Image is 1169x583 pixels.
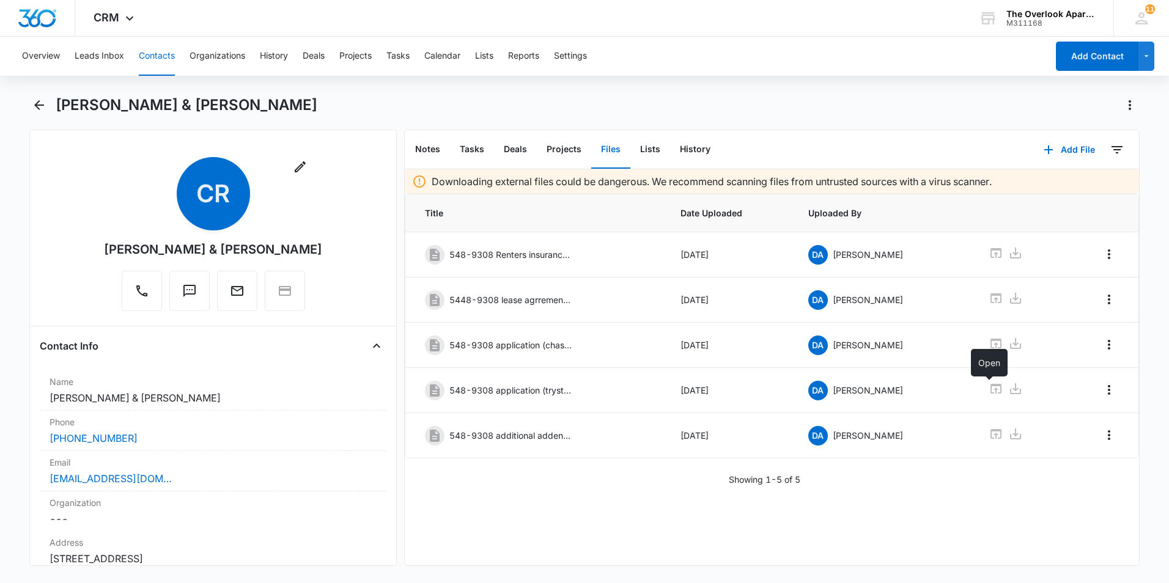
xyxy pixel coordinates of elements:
[169,290,210,300] a: Text
[1099,335,1119,354] button: Overflow Menu
[808,290,828,310] span: DA
[808,426,828,446] span: DA
[449,293,572,306] p: 5448-9308 lease agrrement.pdf
[50,551,377,566] dd: [STREET_ADDRESS]
[554,37,587,76] button: Settings
[1120,95,1140,115] button: Actions
[50,496,377,509] label: Organization
[670,131,720,169] button: History
[169,271,210,311] button: Text
[449,339,572,351] p: 548-9308 application (chase).pdf
[40,339,98,353] h4: Contact Info
[22,37,60,76] button: Overview
[475,37,493,76] button: Lists
[808,207,960,219] span: Uploaded By
[1145,4,1155,14] span: 11
[50,391,377,405] dd: [PERSON_NAME] & [PERSON_NAME]
[40,370,386,411] div: Name[PERSON_NAME] & [PERSON_NAME]
[1099,244,1119,264] button: Overflow Menu
[122,290,162,300] a: Call
[1006,19,1096,28] div: account id
[217,290,257,300] a: Email
[339,37,372,76] button: Projects
[139,37,175,76] button: Contacts
[808,245,828,265] span: DA
[591,131,630,169] button: Files
[217,271,257,311] button: Email
[40,531,386,571] div: Address[STREET_ADDRESS]
[808,335,828,355] span: DA
[432,174,992,189] p: Downloading external files could be dangerous. We recommend scanning files from untrusted sources...
[50,536,377,549] label: Address
[449,429,572,442] p: 548-9308 additional addendums.pdf
[666,323,794,368] td: [DATE]
[50,375,377,388] label: Name
[424,37,460,76] button: Calendar
[666,368,794,413] td: [DATE]
[508,37,539,76] button: Reports
[449,384,572,397] p: 548-9308 application (trystan).pdf
[303,37,325,76] button: Deals
[405,131,450,169] button: Notes
[833,384,903,397] p: [PERSON_NAME]
[833,248,903,261] p: [PERSON_NAME]
[94,11,119,24] span: CRM
[75,37,124,76] button: Leads Inbox
[190,37,245,76] button: Organizations
[1099,290,1119,309] button: Overflow Menu
[630,131,670,169] button: Lists
[449,248,572,261] p: 548-9308 Renters insurance.pdf
[666,277,794,323] td: [DATE]
[386,37,410,76] button: Tasks
[40,411,386,451] div: Phone[PHONE_NUMBER]
[494,131,537,169] button: Deals
[666,232,794,277] td: [DATE]
[50,512,377,526] dd: ---
[122,271,162,311] button: Call
[1107,140,1127,159] button: Filters
[1145,4,1155,14] div: notifications count
[56,96,317,114] h1: [PERSON_NAME] & [PERSON_NAME]
[50,471,172,486] a: [EMAIL_ADDRESS][DOMAIN_NAME]
[450,131,494,169] button: Tasks
[729,473,800,486] p: Showing 1-5 of 5
[50,416,377,428] label: Phone
[833,429,903,442] p: [PERSON_NAME]
[833,339,903,351] p: [PERSON_NAME]
[1006,9,1096,19] div: account name
[177,157,250,230] span: CR
[1099,380,1119,400] button: Overflow Menu
[1099,425,1119,445] button: Overflow Menu
[50,456,377,469] label: Email
[666,413,794,458] td: [DATE]
[833,293,903,306] p: [PERSON_NAME]
[104,240,322,258] div: [PERSON_NAME] & [PERSON_NAME]
[808,381,828,400] span: DA
[537,131,591,169] button: Projects
[971,349,1008,376] div: Open
[367,336,386,356] button: Close
[680,207,779,219] span: Date Uploaded
[260,37,288,76] button: History
[425,207,651,219] span: Title
[1056,42,1138,71] button: Add Contact
[40,491,386,531] div: Organization---
[40,451,386,491] div: Email[EMAIL_ADDRESS][DOMAIN_NAME]
[50,431,138,446] a: [PHONE_NUMBER]
[1031,135,1107,164] button: Add File
[29,95,48,115] button: Back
